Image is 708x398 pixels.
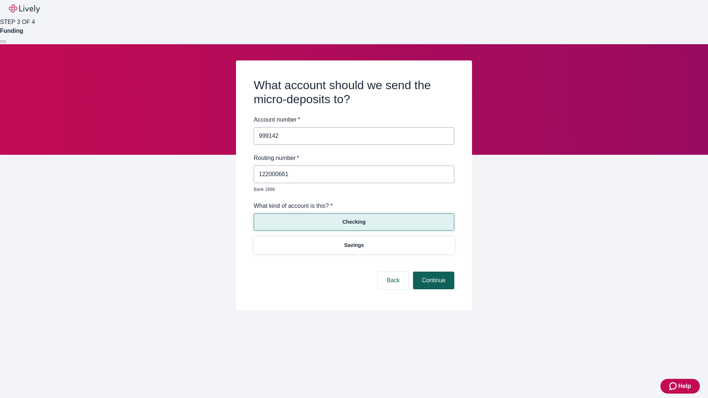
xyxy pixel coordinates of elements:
button: Back [378,272,409,289]
button: Continue [413,272,454,289]
svg: Zendesk support icon [669,382,678,391]
label: What kind of account is this? * [254,202,333,210]
label: Account number [254,115,300,124]
p: Bank 1898 [254,186,449,193]
span: Help [678,382,691,391]
button: Zendesk support iconHelp [660,379,700,394]
img: Lively [9,4,40,13]
label: Routing number [254,154,299,163]
button: Checking [254,213,454,231]
h2: What account should we send the micro-deposits to? [254,78,454,107]
p: Checking [342,218,365,226]
p: Savings [344,241,364,249]
button: Savings [254,237,454,254]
